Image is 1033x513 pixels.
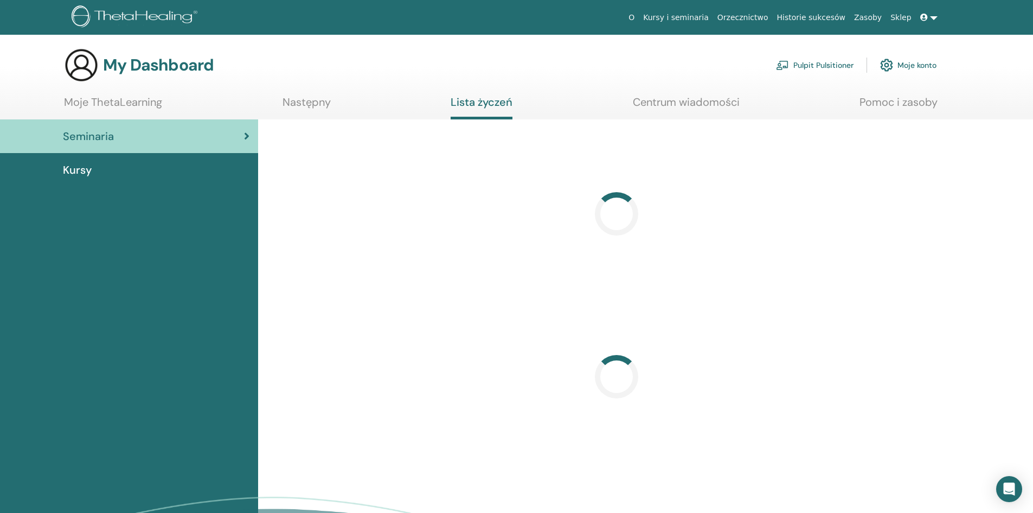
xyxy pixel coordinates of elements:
a: Pulpit Pulsitioner [776,53,854,77]
span: Seminaria [63,128,114,144]
img: cog.svg [880,56,893,74]
a: Moje ThetaLearning [64,96,162,117]
a: Następny [283,96,331,117]
a: Orzecznictwo [713,8,773,28]
a: Sklep [886,8,915,28]
a: Pomoc i zasoby [859,96,938,117]
img: logo.png [72,5,201,30]
a: Kursy i seminaria [639,8,713,28]
span: Kursy [63,162,92,178]
a: Centrum wiadomości [633,96,740,117]
a: Historie sukcesów [773,8,850,28]
h3: My Dashboard [103,55,214,75]
div: Open Intercom Messenger [996,476,1022,502]
a: Moje konto [880,53,936,77]
img: generic-user-icon.jpg [64,48,99,83]
a: Zasoby [850,8,886,28]
a: Lista życzeń [451,96,512,119]
img: chalkboard-teacher.svg [776,60,789,70]
a: O [624,8,639,28]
